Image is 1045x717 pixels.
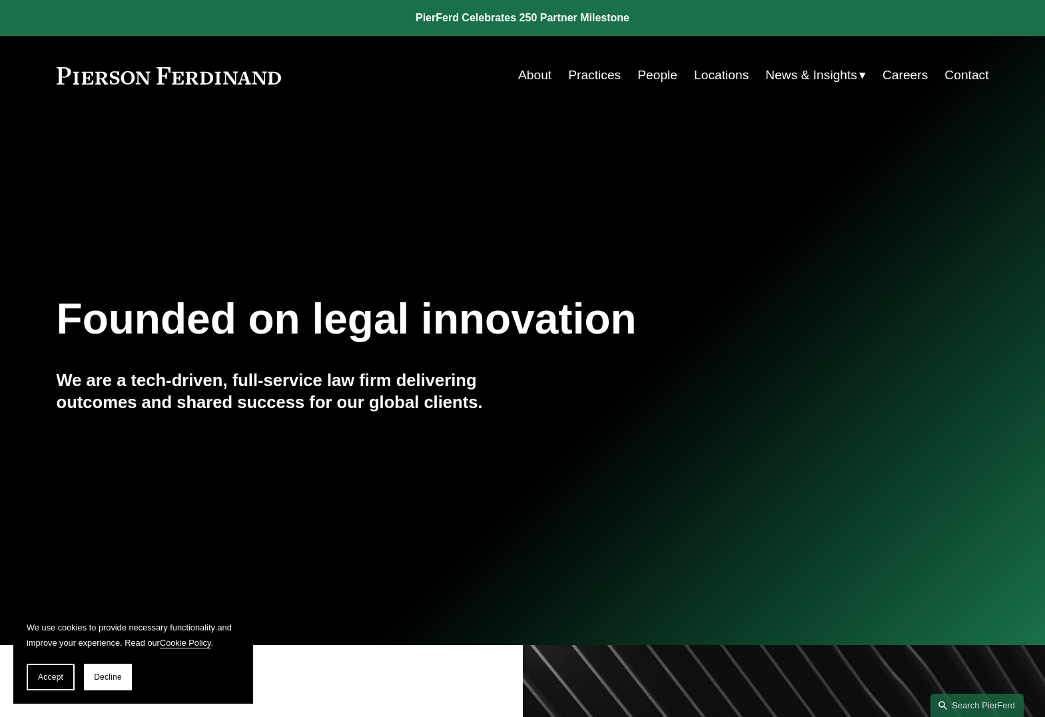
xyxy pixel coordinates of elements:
[637,63,677,88] a: People
[944,63,988,88] a: Contact
[765,63,866,88] a: folder dropdown
[84,664,132,690] button: Decline
[57,295,834,344] h1: Founded on legal innovation
[882,63,928,88] a: Careers
[38,672,63,682] span: Accept
[27,664,75,690] button: Accept
[13,606,253,704] section: Cookie banner
[694,63,749,88] a: Locations
[94,672,122,682] span: Decline
[765,64,857,87] span: News & Insights
[930,694,1024,717] a: Search this site
[160,638,211,648] a: Cookie Policy
[518,63,551,88] a: About
[57,369,523,413] h4: We are a tech-driven, full-service law firm delivering outcomes and shared success for our global...
[568,63,621,88] a: Practices
[27,620,240,650] p: We use cookies to provide necessary functionality and improve your experience. Read our .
